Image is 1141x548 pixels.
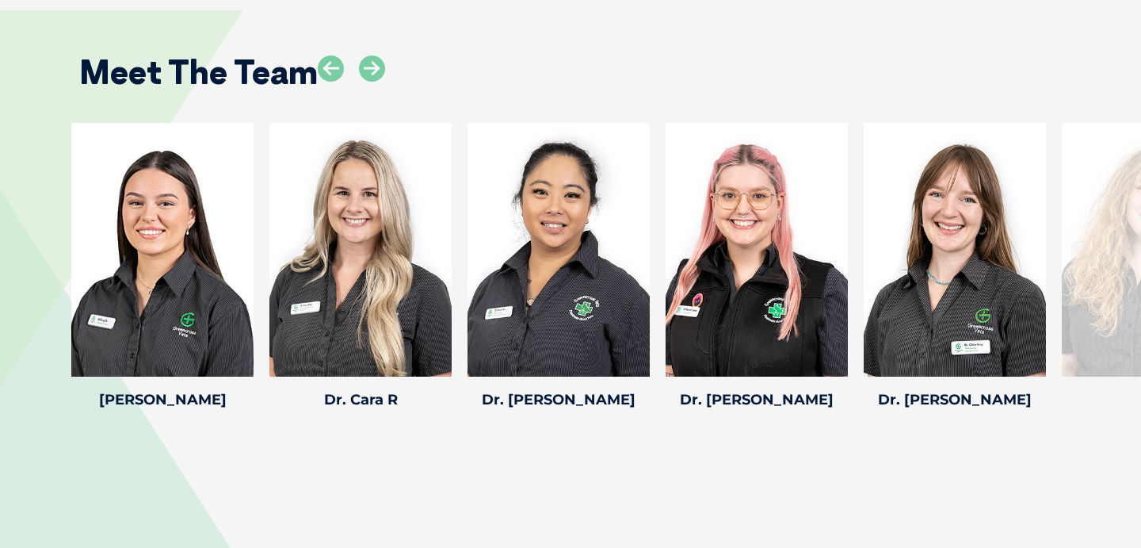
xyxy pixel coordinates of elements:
h4: Dr. Cara R [269,393,452,407]
h4: Dr. [PERSON_NAME] [467,393,650,407]
h4: Dr. [PERSON_NAME] [864,393,1046,407]
h4: [PERSON_NAME] [71,393,254,407]
h2: Meet The Team [79,56,318,89]
h4: Dr. [PERSON_NAME] [666,393,848,407]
